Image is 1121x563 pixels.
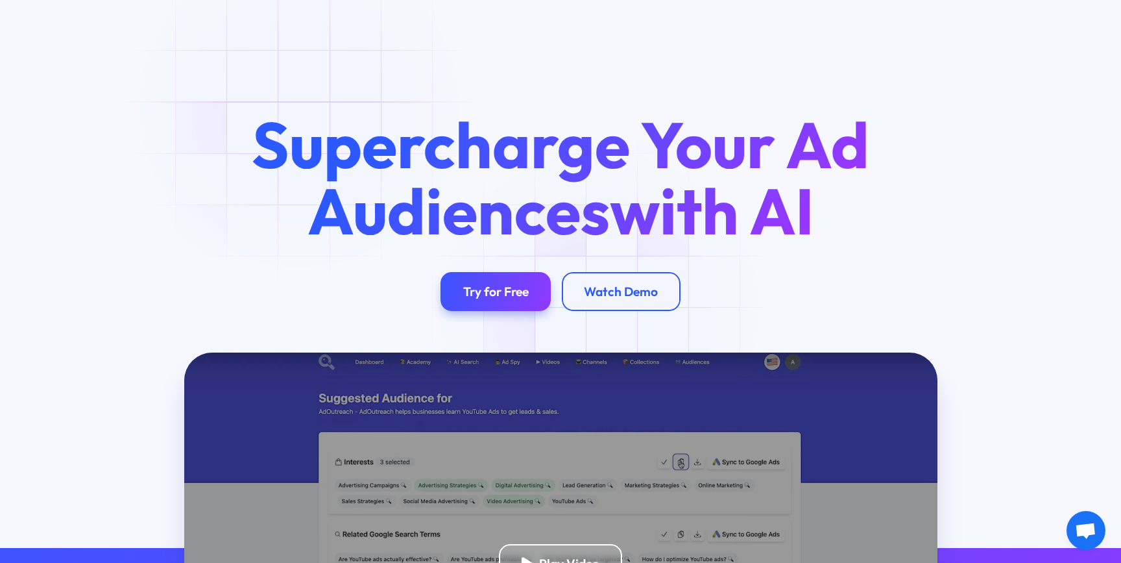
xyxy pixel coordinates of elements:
[584,284,658,299] div: Watch Demo
[440,272,551,311] a: Try for Free
[1067,511,1105,550] a: Deschideți chat-ul
[610,170,814,251] span: with AI
[226,112,895,244] h1: Supercharge Your Ad Audiences
[463,284,529,299] div: Try for Free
